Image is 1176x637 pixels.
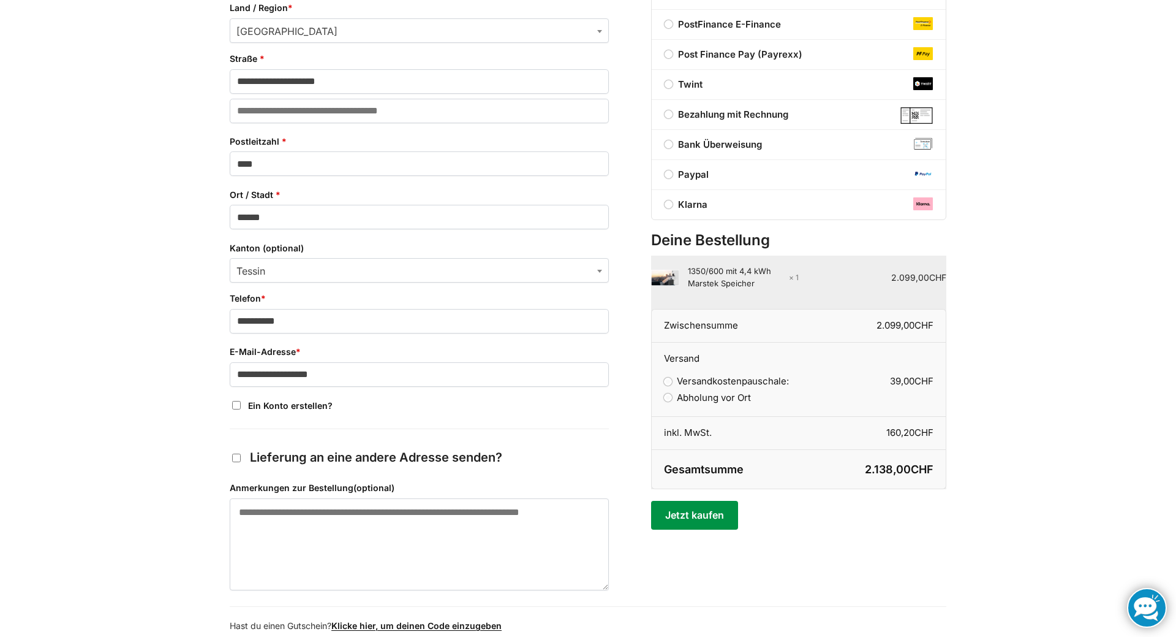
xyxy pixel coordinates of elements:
[652,17,946,32] label: PostFinance E-Finance
[886,427,933,438] bdi: 160,20
[651,230,946,251] h3: Deine Bestellung
[230,259,608,283] span: Tessin
[913,17,933,30] img: post-finance-e-finance
[929,272,946,283] span: CHF
[913,197,933,210] img: klarna
[230,19,608,44] span: Schweiz
[230,188,609,202] label: Ort / Stadt
[250,450,502,465] span: Lieferung an eine andere Adresse senden?
[232,401,241,410] input: Ein Konto erstellen?
[230,345,609,359] label: E-Mail-Adresse
[876,319,933,331] bdi: 2.099,00
[900,107,933,124] img: Bezahlung mit Rechnung
[263,243,304,253] span: (optional)
[914,427,933,438] span: CHF
[652,47,946,62] label: Post Finance Pay (Payrexx)
[651,309,799,343] th: Zwischensumme
[914,375,933,387] span: CHF
[865,463,933,476] bdi: 2.138,00
[789,272,799,283] strong: × 1
[651,270,679,286] img: Balkonkraftwerk mit Marstek Speicher
[913,47,933,60] img: post-finance-pay
[248,400,333,411] span: Ein Konto erstellen?
[651,343,946,366] th: Versand
[230,18,609,43] span: Land / Region
[230,135,609,148] label: Postleitzahl
[331,620,502,631] a: Gutscheincode eingeben
[230,52,609,66] label: Straße
[913,137,933,150] img: bank-transfer
[688,265,799,289] div: 1350/600 mit 4,4 kWh Marstek Speicher
[652,77,946,92] label: Twint
[664,392,751,403] label: Abholung vor Ort
[913,167,933,180] img: paypal
[230,481,609,495] label: Anmerkungen zur Bestellung
[890,375,933,387] bdi: 39,00
[652,167,946,182] label: Paypal
[230,292,609,305] label: Telefon
[230,242,609,255] label: Kanton
[651,417,799,450] th: inkl. MwSt.
[232,454,241,462] input: Lieferung an eine andere Adresse senden?
[230,1,609,15] label: Land / Region
[914,319,933,331] span: CHF
[353,483,394,493] span: (optional)
[652,107,946,122] label: Bezahlung mit Rechnung
[652,137,946,152] label: Bank Überweisung
[913,77,933,90] img: twint
[651,501,737,529] button: Jetzt kaufen
[230,258,609,283] span: Kanton
[664,375,789,387] label: Versandkostenpauschale:
[652,197,946,212] label: Klarna
[891,272,946,283] bdi: 2.099,00
[911,463,933,476] span: CHF
[230,619,946,633] div: Hast du einen Gutschein?
[651,450,799,489] th: Gesamtsumme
